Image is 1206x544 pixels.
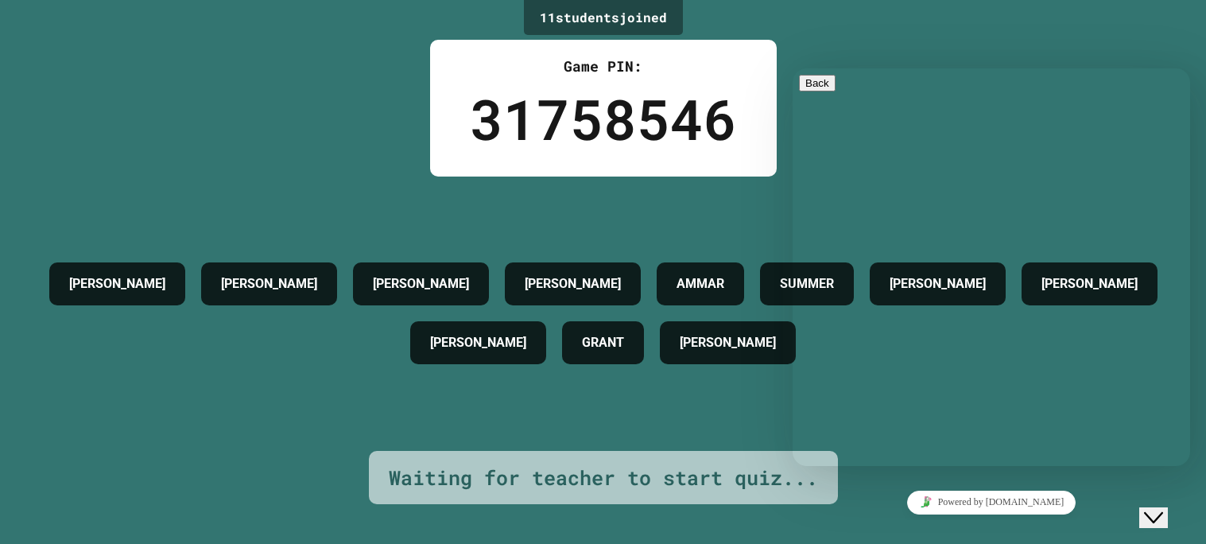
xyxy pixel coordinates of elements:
iframe: chat widget [793,484,1190,520]
h4: [PERSON_NAME] [680,333,776,352]
h4: SUMMER [780,274,834,293]
div: 31758546 [470,77,737,161]
iframe: chat widget [1139,480,1190,528]
h4: [PERSON_NAME] [430,333,526,352]
div: Waiting for teacher to start quiz... [389,463,818,493]
h4: [PERSON_NAME] [69,274,165,293]
iframe: chat widget [793,68,1190,466]
div: Game PIN: [470,56,737,77]
h4: [PERSON_NAME] [373,274,469,293]
h4: AMMAR [677,274,724,293]
h4: GRANT [582,333,624,352]
h4: [PERSON_NAME] [221,274,317,293]
h4: [PERSON_NAME] [525,274,621,293]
